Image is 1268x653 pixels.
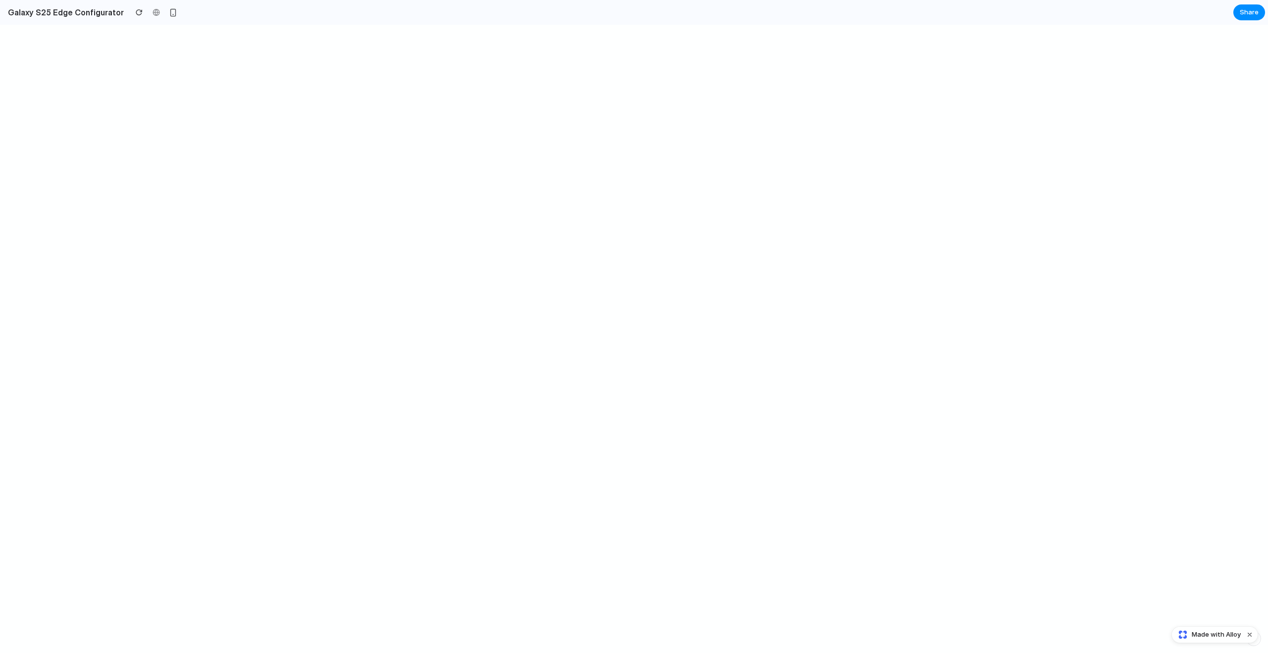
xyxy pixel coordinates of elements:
span: Share [1240,7,1259,17]
button: Dismiss watermark [1244,629,1256,641]
span: Made with Alloy [1192,630,1241,640]
h2: Galaxy S25 Edge Configurator [4,6,124,18]
a: Made with Alloy [1172,630,1242,640]
button: Share [1233,4,1265,20]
